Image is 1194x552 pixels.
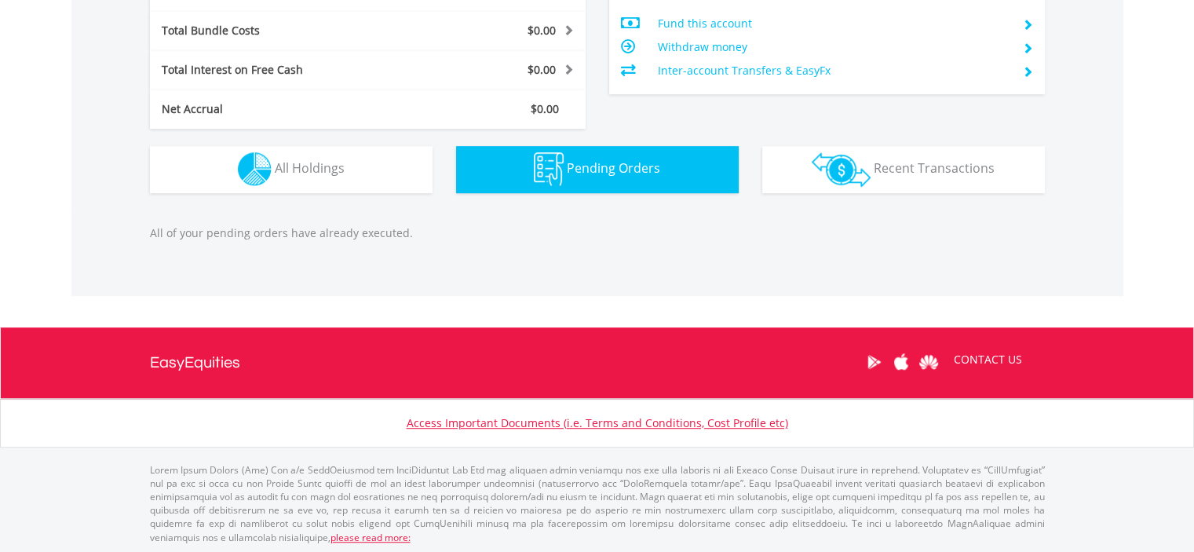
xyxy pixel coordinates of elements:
td: Withdraw money [657,35,1010,59]
img: transactions-zar-wht.png [812,152,871,187]
a: Google Play [860,338,888,386]
button: Recent Transactions [762,146,1045,193]
a: EasyEquities [150,327,240,398]
td: Inter-account Transfers & EasyFx [657,59,1010,82]
div: Total Bundle Costs [150,23,404,38]
a: please read more: [330,531,411,544]
span: All Holdings [275,159,345,177]
a: Access Important Documents (i.e. Terms and Conditions, Cost Profile etc) [407,415,788,430]
div: Total Interest on Free Cash [150,62,404,78]
button: All Holdings [150,146,433,193]
img: pending_instructions-wht.png [534,152,564,186]
a: Apple [888,338,915,386]
a: Huawei [915,338,943,386]
span: Recent Transactions [874,159,995,177]
span: $0.00 [528,23,556,38]
span: Pending Orders [567,159,660,177]
a: CONTACT US [943,338,1033,382]
p: All of your pending orders have already executed. [150,225,1045,241]
span: $0.00 [528,62,556,77]
button: Pending Orders [456,146,739,193]
p: Lorem Ipsum Dolors (Ame) Con a/e SeddOeiusmod tem InciDiduntut Lab Etd mag aliquaen admin veniamq... [150,463,1045,544]
td: Fund this account [657,12,1010,35]
span: $0.00 [531,101,559,116]
div: Net Accrual [150,101,404,117]
img: holdings-wht.png [238,152,272,186]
